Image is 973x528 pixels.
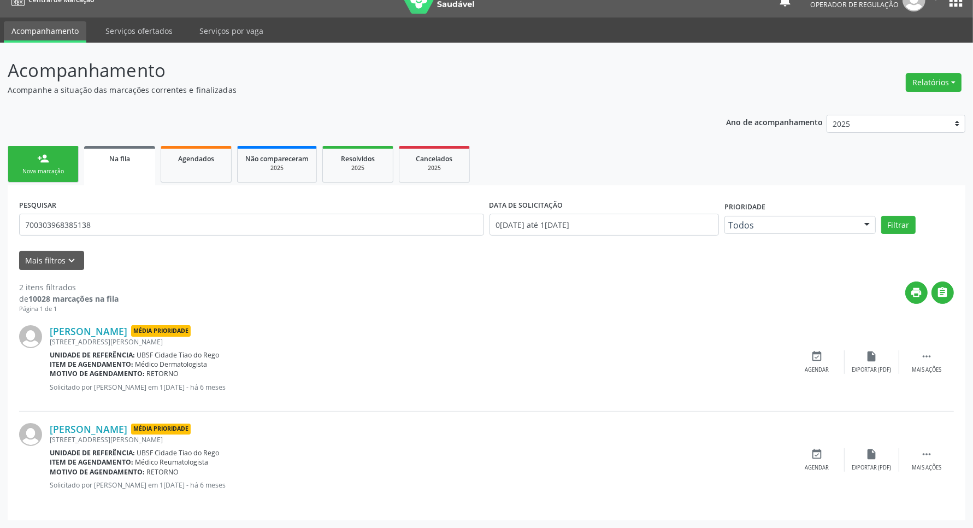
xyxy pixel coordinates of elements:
i: print [911,286,923,298]
label: DATA DE SOLICITAÇÃO [490,197,563,214]
p: Solicitado por [PERSON_NAME] em 1[DATE] - há 6 meses [50,383,790,392]
b: Item de agendamento: [50,360,133,369]
a: [PERSON_NAME] [50,423,127,435]
div: 2025 [331,164,385,172]
a: Serviços por vaga [192,21,271,40]
span: RETORNO [147,369,179,378]
span: Média Prioridade [131,325,191,337]
div: 2 itens filtrados [19,281,119,293]
span: UBSF Cidade Tiao do Rego [137,350,220,360]
button: Filtrar [881,216,916,234]
span: Agendados [178,154,214,163]
div: Agendar [805,464,829,472]
i:  [921,350,933,362]
div: Mais ações [912,366,941,374]
span: RETORNO [147,467,179,477]
p: Ano de acompanhamento [726,115,823,128]
span: Resolvidos [341,154,375,163]
p: Acompanhe a situação das marcações correntes e finalizadas [8,84,678,96]
img: img [19,325,42,348]
button:  [931,281,954,304]
div: Nova marcação [16,167,70,175]
i:  [921,448,933,460]
span: Todos [728,220,853,231]
button: Mais filtroskeyboard_arrow_down [19,251,84,270]
span: Na fila [109,154,130,163]
label: PESQUISAR [19,197,56,214]
span: Não compareceram [245,154,309,163]
a: Serviços ofertados [98,21,180,40]
div: [STREET_ADDRESS][PERSON_NAME] [50,435,790,444]
div: [STREET_ADDRESS][PERSON_NAME] [50,337,790,347]
i: event_available [811,448,823,460]
div: de [19,293,119,304]
input: Selecione um intervalo [490,214,719,236]
div: Agendar [805,366,829,374]
label: Prioridade [724,199,765,216]
p: Solicitado por [PERSON_NAME] em 1[DATE] - há 6 meses [50,480,790,490]
b: Motivo de agendamento: [50,467,145,477]
i:  [937,286,949,298]
i: keyboard_arrow_down [66,255,78,267]
div: 2025 [245,164,309,172]
a: [PERSON_NAME] [50,325,127,337]
input: Nome, CNS [19,214,484,236]
i: insert_drive_file [866,350,878,362]
span: UBSF Cidade Tiao do Rego [137,448,220,457]
div: Mais ações [912,464,941,472]
div: Página 1 de 1 [19,304,119,314]
span: Cancelados [416,154,453,163]
span: Média Prioridade [131,424,191,435]
span: Médico Reumatologista [135,457,209,467]
button: Relatórios [906,73,962,92]
b: Unidade de referência: [50,350,135,360]
p: Acompanhamento [8,57,678,84]
b: Unidade de referência: [50,448,135,457]
a: Acompanhamento [4,21,86,43]
i: event_available [811,350,823,362]
img: img [19,423,42,446]
b: Item de agendamento: [50,457,133,467]
div: Exportar (PDF) [852,366,892,374]
div: 2025 [407,164,462,172]
div: Exportar (PDF) [852,464,892,472]
b: Motivo de agendamento: [50,369,145,378]
strong: 10028 marcações na fila [28,294,119,304]
button: print [905,281,928,304]
span: Médico Dermatologista [135,360,208,369]
i: insert_drive_file [866,448,878,460]
div: person_add [37,152,49,165]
